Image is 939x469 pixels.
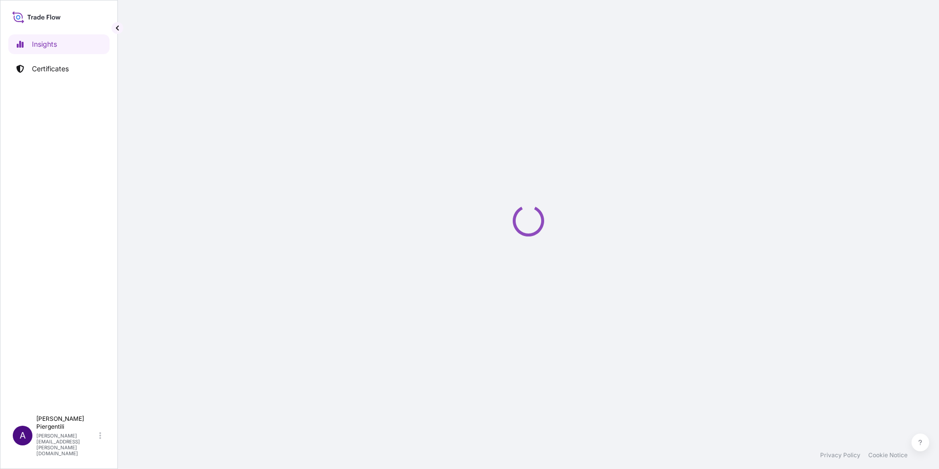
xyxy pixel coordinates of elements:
[868,451,908,459] a: Cookie Notice
[8,34,110,54] a: Insights
[32,64,69,74] p: Certificates
[36,415,97,431] p: [PERSON_NAME] Piergentili
[8,59,110,79] a: Certificates
[20,431,26,440] span: A
[820,451,860,459] a: Privacy Policy
[32,39,57,49] p: Insights
[36,433,97,456] p: [PERSON_NAME][EMAIL_ADDRESS][PERSON_NAME][DOMAIN_NAME]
